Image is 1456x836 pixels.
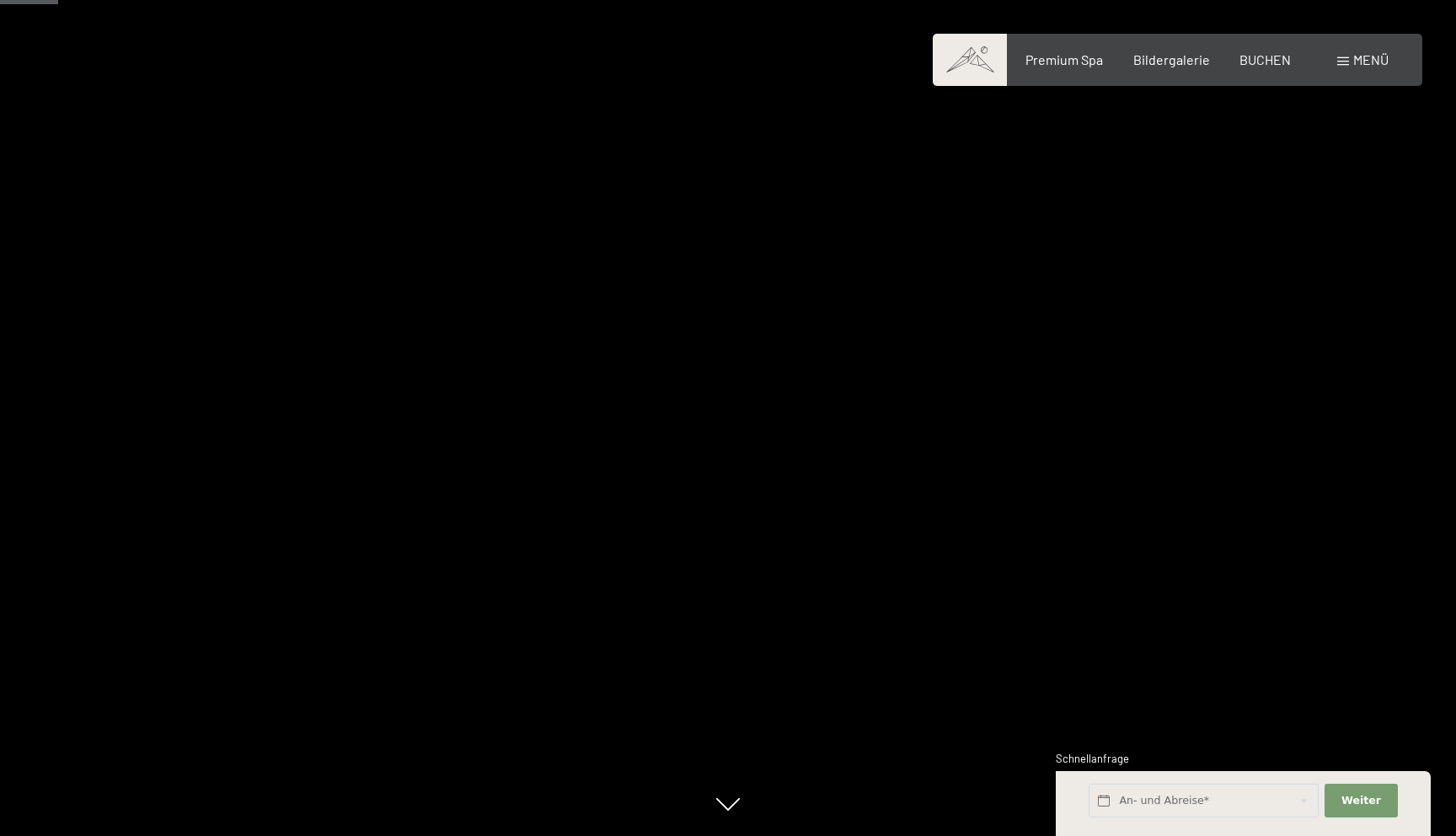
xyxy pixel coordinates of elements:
[1239,51,1291,67] a: BUCHEN
[1025,51,1103,67] a: Premium Spa
[1133,51,1210,67] a: Bildergalerie
[1056,752,1129,765] span: Schnellanfrage
[1341,793,1381,808] span: Weiter
[1353,51,1389,67] span: Menü
[1325,784,1397,818] button: Weiter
